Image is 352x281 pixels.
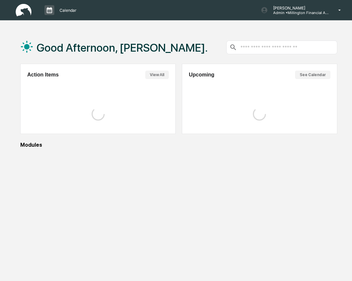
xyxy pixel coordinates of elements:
h2: Action Items [27,72,59,78]
img: logo [16,4,31,17]
h1: Good Afternoon, [PERSON_NAME]. [37,41,208,54]
button: See Calendar [295,71,330,79]
p: Calendar [54,8,80,13]
h2: Upcoming [189,72,214,78]
p: Admin • Millington Financial Advisors, LLC [268,10,329,15]
p: [PERSON_NAME] [268,6,329,10]
div: Modules [20,142,337,148]
button: View All [145,71,169,79]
